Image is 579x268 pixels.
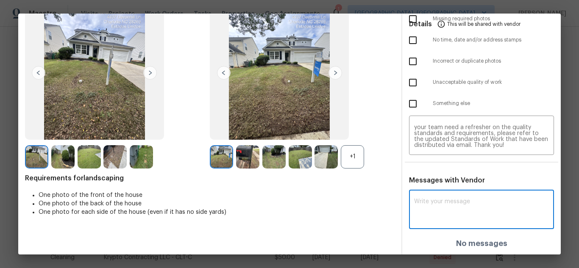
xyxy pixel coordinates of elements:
[328,66,342,80] img: right-chevron-button-url
[25,174,395,182] span: Requirements for landscaping
[447,14,521,34] span: This will be shared with vendor
[143,66,157,80] img: right-chevron-button-url
[433,79,554,86] span: Unacceptable quality of work
[341,145,364,169] div: +1
[39,208,395,216] li: One photo for each side of the house (even if it has no side yards)
[402,72,561,93] div: Unacceptable quality of work
[414,124,549,148] textarea: Maintenance Audit Team: Hello! Unfortunately, this landscaping visit completed on [DATE] has been...
[456,239,507,248] h4: No messages
[217,66,231,80] img: left-chevron-button-url
[409,177,485,184] span: Messages with Vendor
[433,100,554,107] span: Something else
[39,191,395,199] li: One photo of the front of the house
[402,30,561,51] div: No time, date and/or address stamps
[39,199,395,208] li: One photo of the back of the house
[433,36,554,44] span: No time, date and/or address stamps
[402,93,561,114] div: Something else
[402,51,561,72] div: Incorrect or duplicate photos
[32,66,45,80] img: left-chevron-button-url
[433,58,554,65] span: Incorrect or duplicate photos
